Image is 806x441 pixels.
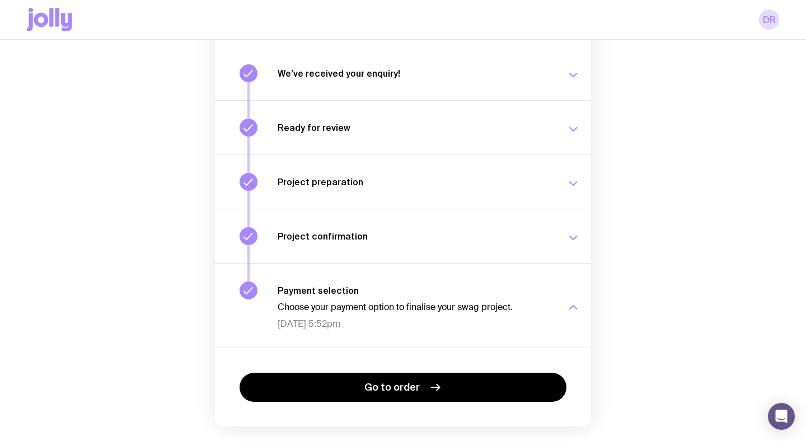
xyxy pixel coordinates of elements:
span: [DATE] 5:52pm [278,318,553,330]
button: We’ve received your enquiry! [215,46,591,100]
a: Go to order [240,373,566,402]
a: DR [759,10,779,30]
button: Ready for review [215,100,591,154]
h3: Project preparation [278,176,553,187]
h3: We’ve received your enquiry! [278,68,553,79]
h3: Ready for review [278,122,553,133]
h3: Project confirmation [278,231,553,242]
span: Go to order [364,381,420,394]
button: Payment selectionChoose your payment option to finalise your swag project.[DATE] 5:52pm [215,263,591,348]
div: Open Intercom Messenger [768,403,795,430]
button: Project preparation [215,154,591,209]
h3: Payment selection [278,285,553,296]
button: Project confirmation [215,209,591,263]
p: Choose your payment option to finalise your swag project. [278,302,553,313]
